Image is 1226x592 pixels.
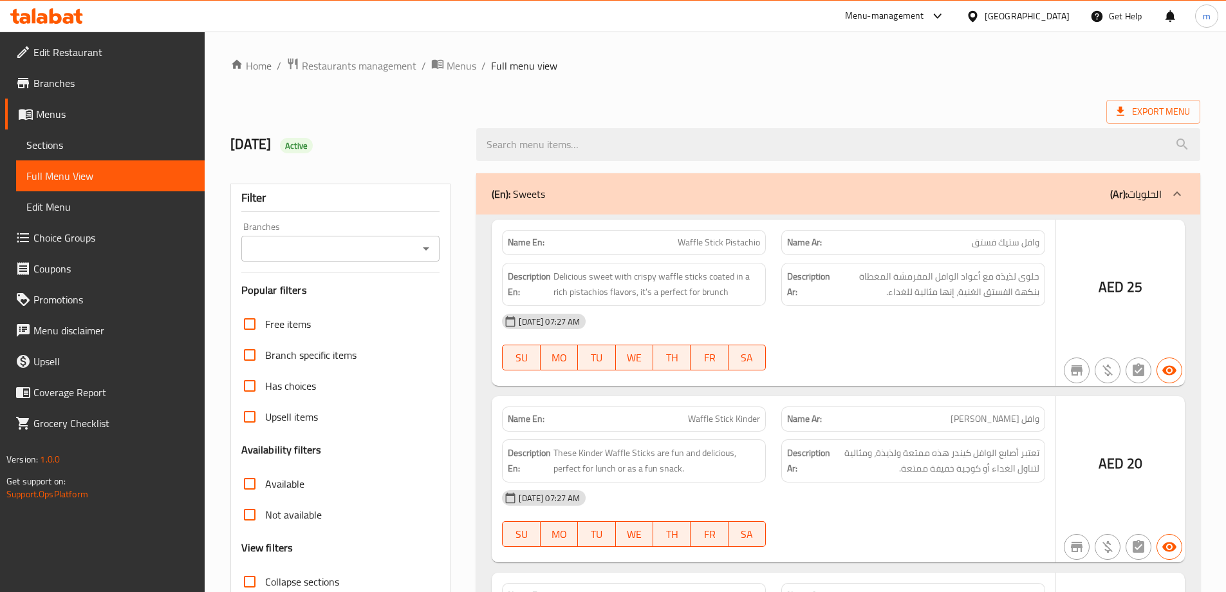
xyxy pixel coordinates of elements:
span: Export Menu [1117,104,1190,120]
button: SU [502,345,540,370]
button: Purchased item [1095,534,1120,560]
div: (En): Sweets(Ar):الحلويات [476,173,1200,215]
span: Coupons [33,261,194,276]
b: (Ar): [1110,184,1128,204]
button: Available [1156,358,1182,383]
button: WE [616,345,653,370]
button: Not has choices [1126,534,1151,560]
h3: View filters [241,540,293,555]
button: SA [729,521,766,547]
span: Branches [33,75,194,91]
strong: Description En: [508,445,551,477]
span: WE [621,525,648,544]
span: Branch specific items [265,347,357,363]
a: Home [230,58,272,73]
a: Edit Restaurant [5,37,205,68]
a: Choice Groups [5,222,205,253]
strong: Name En: [508,236,544,249]
button: Open [417,240,435,258]
a: Edit Menu [16,191,205,222]
span: Waffle Stick Kinder [688,412,760,426]
span: تعتبر أصابع الوافل كيندر هذه ممتعة ولذيذة، ومثالية لتناول الغداء أو كوجبة خفيفة ممتعة. [833,445,1039,477]
nav: breadcrumb [230,57,1200,74]
div: [GEOGRAPHIC_DATA] [985,9,1070,23]
h3: Popular filters [241,283,440,298]
li: / [481,58,486,73]
span: Export Menu [1106,100,1200,124]
a: Branches [5,68,205,99]
button: SU [502,521,540,547]
button: WE [616,521,653,547]
span: WE [621,349,648,367]
span: حلوى لذيذة مع أعواد الوافل المقرمشة المغطاة بنكهة الفستق الغنية، إنها مثالية للغداء. [833,269,1039,300]
span: SU [508,525,535,544]
span: AED [1099,451,1124,476]
strong: Description En: [508,269,551,300]
button: Not branch specific item [1064,534,1090,560]
button: MO [541,521,578,547]
span: وافل ستيك فستق [972,236,1039,249]
button: FR [691,521,728,547]
b: (En): [492,184,510,204]
span: Full menu view [491,58,557,73]
span: FR [696,349,723,367]
span: Waffle Stick Pistachio [678,236,760,249]
button: Not branch specific item [1064,358,1090,383]
span: SU [508,349,535,367]
div: Menu-management [845,8,924,24]
a: Menus [431,57,476,74]
span: Promotions [33,292,194,307]
strong: Name En: [508,412,544,426]
button: SA [729,345,766,370]
a: Grocery Checklist [5,408,205,439]
button: FR [691,345,728,370]
input: search [476,128,1200,161]
a: Sections [16,129,205,160]
a: Restaurants management [286,57,416,74]
span: Sections [26,137,194,153]
button: TU [578,345,615,370]
span: TH [658,525,685,544]
span: 25 [1127,274,1142,300]
span: Restaurants management [302,58,416,73]
button: Purchased item [1095,358,1120,383]
span: MO [546,349,573,367]
strong: Description Ar: [787,445,830,477]
span: Available [265,476,304,492]
span: FR [696,525,723,544]
h3: Availability filters [241,443,322,457]
span: SA [734,525,761,544]
a: Promotions [5,284,205,315]
span: Choice Groups [33,230,194,245]
a: Coverage Report [5,377,205,408]
span: SA [734,349,761,367]
strong: Name Ar: [787,236,822,249]
span: [DATE] 07:27 AM [514,492,585,504]
a: Support.OpsPlatform [6,486,88,502]
span: Grocery Checklist [33,415,194,431]
span: TU [583,349,610,367]
span: [DATE] 07:27 AM [514,316,585,328]
span: Menu disclaimer [33,323,194,338]
li: / [422,58,426,73]
strong: Name Ar: [787,412,822,426]
span: Has choices [265,378,316,394]
span: 20 [1127,451,1142,476]
button: TH [653,345,691,370]
div: Filter [241,184,440,212]
span: TH [658,349,685,367]
span: Free items [265,316,311,332]
span: m [1203,9,1211,23]
span: MO [546,525,573,544]
span: Coverage Report [33,385,194,400]
a: Menu disclaimer [5,315,205,346]
span: Upsell [33,354,194,369]
span: Menus [447,58,476,73]
strong: Description Ar: [787,269,830,300]
button: MO [541,345,578,370]
span: Edit Menu [26,199,194,215]
span: 1.0.0 [40,451,60,468]
span: AED [1099,274,1124,300]
span: Version: [6,451,38,468]
a: Upsell [5,346,205,377]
